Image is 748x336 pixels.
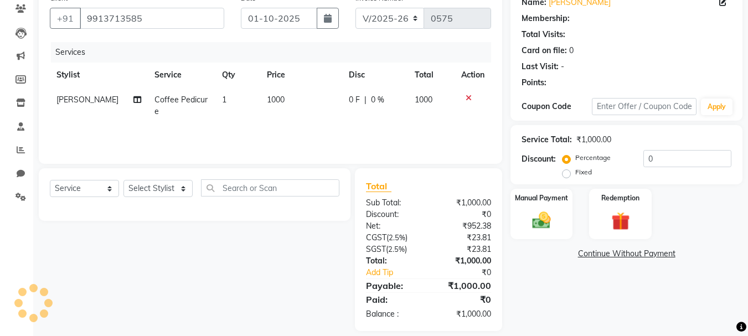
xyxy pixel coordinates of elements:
div: - [561,61,564,73]
div: Card on file: [522,45,567,56]
div: Discount: [522,153,556,165]
div: ₹0 [441,267,500,278]
div: Sub Total: [358,197,429,209]
th: Price [260,63,342,87]
div: Total Visits: [522,29,565,40]
span: CGST [366,232,386,242]
span: 1000 [267,95,285,105]
div: ₹0 [429,293,499,306]
span: 0 % [371,94,384,106]
span: | [364,94,367,106]
div: ₹1,000.00 [429,308,499,320]
div: ₹23.81 [429,244,499,255]
div: ₹1,000.00 [429,197,499,209]
div: 0 [569,45,574,56]
div: Discount: [358,209,429,220]
input: Enter Offer / Coupon Code [592,98,697,115]
span: Total [366,180,391,192]
div: Coupon Code [522,101,591,112]
span: 2.5% [389,233,405,242]
div: ₹23.81 [429,232,499,244]
input: Search or Scan [201,179,339,197]
span: 0 F [349,94,360,106]
input: Search by Name/Mobile/Email/Code [80,8,224,29]
th: Disc [342,63,408,87]
div: ₹1,000.00 [429,279,499,292]
img: _gift.svg [606,210,636,232]
div: Services [51,42,499,63]
div: ₹1,000.00 [576,134,611,146]
label: Redemption [601,193,639,203]
label: Manual Payment [515,193,568,203]
span: SGST [366,244,386,254]
div: Payable: [358,279,429,292]
th: Total [408,63,455,87]
button: Apply [701,99,732,115]
div: ₹1,000.00 [429,255,499,267]
div: Paid: [358,293,429,306]
div: Points: [522,77,546,89]
div: Membership: [522,13,570,24]
label: Percentage [575,153,611,163]
div: Service Total: [522,134,572,146]
img: _cash.svg [527,210,556,231]
div: ₹0 [429,209,499,220]
div: Last Visit: [522,61,559,73]
span: 1 [222,95,226,105]
label: Fixed [575,167,592,177]
div: ₹952.38 [429,220,499,232]
th: Action [455,63,491,87]
div: ( ) [358,232,429,244]
span: [PERSON_NAME] [56,95,118,105]
div: ( ) [358,244,429,255]
div: Total: [358,255,429,267]
a: Add Tip [358,267,440,278]
span: Coffee Pedicure [154,95,208,116]
span: 2.5% [388,245,405,254]
div: Net: [358,220,429,232]
th: Service [148,63,215,87]
th: Stylist [50,63,148,87]
a: Continue Without Payment [513,248,740,260]
button: +91 [50,8,81,29]
div: Balance : [358,308,429,320]
th: Qty [215,63,260,87]
span: 1000 [415,95,432,105]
